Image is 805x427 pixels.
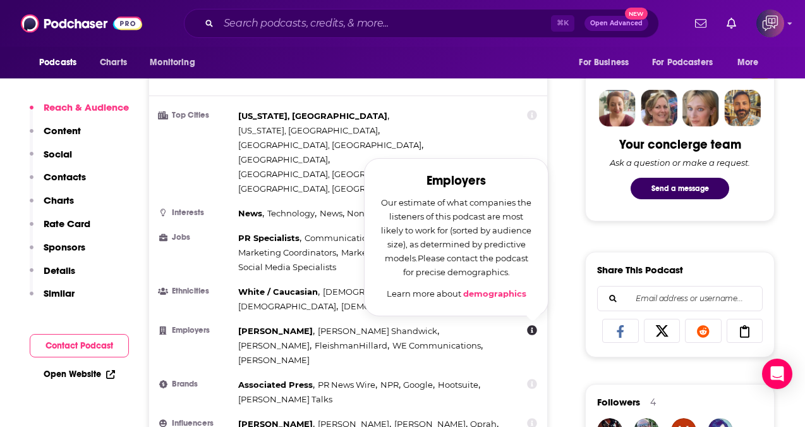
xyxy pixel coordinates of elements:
span: , [238,138,423,152]
img: Jon Profile [724,90,761,127]
div: Open Intercom Messenger [762,359,792,389]
h3: Interests [159,209,233,217]
span: [PERSON_NAME] [238,340,310,350]
span: Followers [597,396,640,408]
span: Marketing Coordinators [238,247,336,257]
span: , [341,245,429,260]
span: , [238,324,315,338]
p: Details [44,264,75,276]
span: , [403,378,435,392]
span: [PERSON_NAME] Talks [238,394,332,404]
button: Rate Card [30,218,90,241]
a: Share on X/Twitter [644,319,681,343]
span: , [305,231,424,245]
h3: Ethnicities [159,287,233,295]
span: , [238,338,312,353]
span: , [315,338,389,353]
span: Podcasts [39,54,76,71]
span: [DEMOGRAPHIC_DATA] [238,301,336,311]
img: User Profile [756,9,784,37]
span: Google [403,380,433,390]
span: Associated Press [238,380,313,390]
span: Hootsuite [438,380,478,390]
span: , [318,378,377,392]
span: [PERSON_NAME] Shandwick [318,326,437,336]
span: , [238,299,338,314]
a: Show notifications dropdown [722,13,741,34]
p: Rate Card [44,218,90,230]
button: open menu [570,51,645,75]
p: Charts [44,194,74,206]
span: Communications Specialists [305,233,422,243]
span: PR Specialists [238,233,300,243]
div: Search podcasts, credits, & more... [184,9,659,38]
span: [PERSON_NAME] [238,326,313,336]
span: , [238,152,330,167]
span: Monitoring [150,54,195,71]
button: open menu [30,51,93,75]
p: Social [44,148,72,160]
span: , [238,378,315,392]
button: Sponsors [30,241,85,264]
button: Charts [30,194,74,218]
p: Sponsors [44,241,85,253]
span: , [267,206,317,221]
span: , [238,231,301,245]
p: Our estimate of what companies the listeners of this podcast are most likely to work for (sorted ... [380,195,533,279]
div: Your concierge team [619,137,741,152]
a: Open Website [44,369,115,380]
img: Jules Profile [682,90,719,127]
span: [DEMOGRAPHIC_DATA] [323,287,421,297]
img: Sydney Profile [599,90,636,127]
span: NPR [380,380,399,390]
span: News [320,208,342,218]
span: [GEOGRAPHIC_DATA], [GEOGRAPHIC_DATA] [238,140,421,150]
span: , [238,167,423,182]
button: open menu [729,51,775,75]
p: Reach & Audience [44,101,129,113]
h3: Top Cities [159,111,233,120]
span: [US_STATE], [GEOGRAPHIC_DATA] [238,111,387,121]
span: , [238,109,389,123]
button: Reach & Audience [30,101,129,125]
img: Podchaser - Follow, Share and Rate Podcasts [21,11,142,35]
span: Charts [100,54,127,71]
span: , [347,206,393,221]
p: Contacts [44,171,86,183]
h3: Jobs [159,233,233,242]
p: Similar [44,287,75,299]
button: Send a message [631,178,729,199]
a: Show notifications dropdown [690,13,711,34]
span: [GEOGRAPHIC_DATA], [GEOGRAPHIC_DATA] [238,183,421,194]
button: Contacts [30,171,86,194]
span: , [318,324,439,338]
span: [GEOGRAPHIC_DATA], [GEOGRAPHIC_DATA] [238,169,421,179]
button: Similar [30,287,75,311]
div: 4 [650,397,656,408]
h3: Share This Podcast [597,264,683,276]
button: Open AdvancedNew [584,16,648,31]
div: Ask a question or make a request. [610,158,750,168]
a: Share on Facebook [602,319,639,343]
span: More [737,54,759,71]
span: , [323,285,423,299]
a: demographics [463,288,526,299]
span: , [238,285,320,299]
h3: Brands [159,380,233,388]
span: Technology [267,208,315,218]
button: Contact Podcast [30,334,129,357]
a: Copy Link [727,319,763,343]
input: Search podcasts, credits, & more... [219,13,551,34]
span: Logged in as corioliscompany [756,9,784,37]
span: For Podcasters [652,54,713,71]
span: PR News Wire [318,380,375,390]
span: , [238,123,380,138]
h3: Employers [159,326,233,335]
span: , [238,206,264,221]
a: Charts [92,51,135,75]
button: open menu [141,51,211,75]
span: News [238,208,262,218]
span: , [380,378,401,392]
span: ⌘ K [551,15,574,32]
span: , [438,378,480,392]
